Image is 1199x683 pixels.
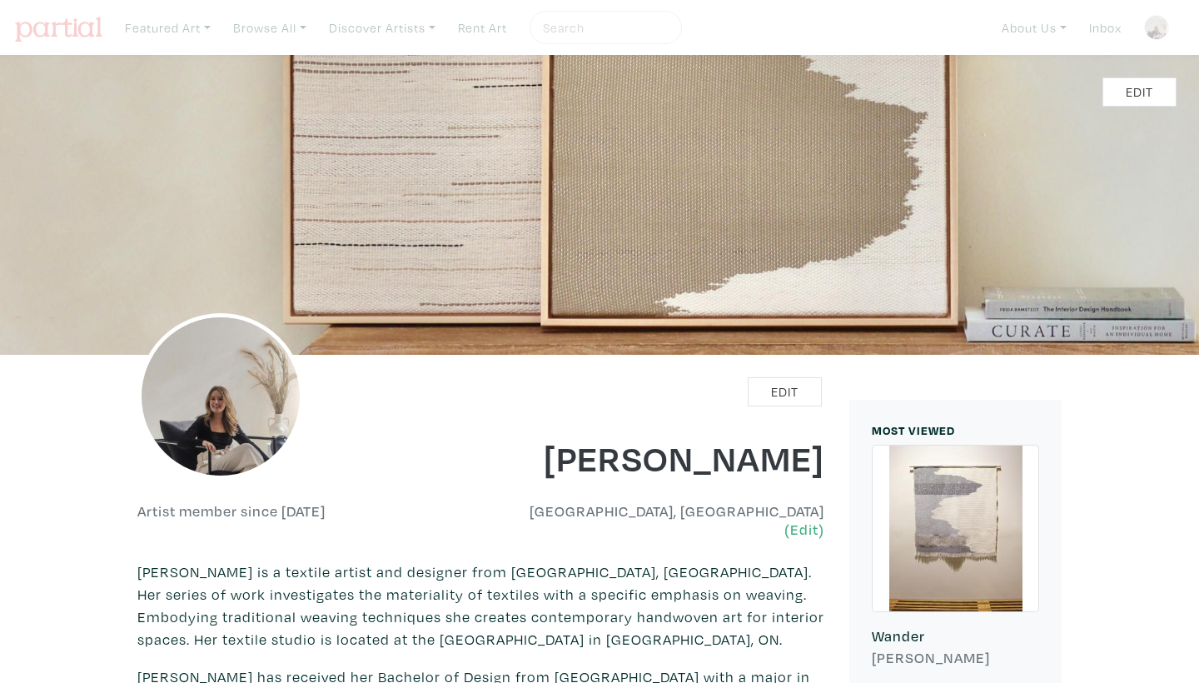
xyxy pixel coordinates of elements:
[494,502,825,538] h6: [GEOGRAPHIC_DATA], [GEOGRAPHIC_DATA]
[1144,15,1169,40] img: phpThumb.php
[784,521,824,538] a: (Edit)
[321,11,443,45] a: Discover Artists
[137,561,824,651] p: [PERSON_NAME] is a textile artist and designer from [GEOGRAPHIC_DATA], [GEOGRAPHIC_DATA]. Her ser...
[872,422,955,438] small: MOST VIEWED
[872,649,1039,667] h6: [PERSON_NAME]
[494,435,825,480] h1: [PERSON_NAME]
[1082,11,1129,45] a: Inbox
[137,313,304,480] img: phpThumb.php
[748,377,822,406] a: Edit
[117,11,218,45] a: Featured Art
[872,627,1039,646] h6: Wander
[1102,77,1177,107] a: Edit
[994,11,1074,45] a: About Us
[226,11,314,45] a: Browse All
[541,17,666,38] input: Search
[137,502,326,521] h6: Artist member since [DATE]
[450,11,515,45] a: Rent Art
